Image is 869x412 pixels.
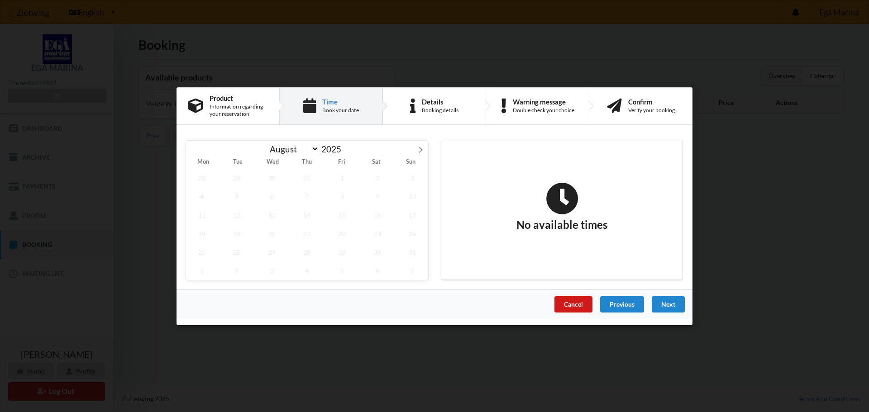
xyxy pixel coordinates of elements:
[396,261,428,279] span: September 7, 2025
[326,261,358,279] span: September 5, 2025
[554,296,592,312] div: Cancel
[362,224,393,242] span: August 23, 2025
[291,224,323,242] span: August 21, 2025
[186,205,218,224] span: August 11, 2025
[221,205,253,224] span: August 12, 2025
[186,168,218,187] span: July 28, 2025
[396,168,428,187] span: August 3, 2025
[186,224,218,242] span: August 18, 2025
[422,98,458,105] div: Details
[513,98,574,105] div: Warning message
[362,261,393,279] span: September 6, 2025
[266,143,319,155] select: Month
[319,144,349,154] input: Year
[221,261,253,279] span: September 2, 2025
[396,205,428,224] span: August 17, 2025
[221,224,253,242] span: August 19, 2025
[394,159,428,165] span: Sun
[186,261,218,279] span: September 1, 2025
[362,242,393,261] span: August 30, 2025
[359,159,393,165] span: Sat
[221,168,253,187] span: July 29, 2025
[291,205,323,224] span: August 14, 2025
[326,205,358,224] span: August 15, 2025
[256,261,288,279] span: September 3, 2025
[396,242,428,261] span: August 31, 2025
[628,107,675,114] div: Verify your booking
[291,187,323,205] span: August 7, 2025
[326,242,358,261] span: August 29, 2025
[326,224,358,242] span: August 22, 2025
[220,159,255,165] span: Tue
[186,159,220,165] span: Mon
[362,187,393,205] span: August 9, 2025
[326,187,358,205] span: August 8, 2025
[362,168,393,187] span: August 2, 2025
[256,205,288,224] span: August 13, 2025
[256,242,288,261] span: August 27, 2025
[256,187,288,205] span: August 6, 2025
[221,187,253,205] span: August 5, 2025
[291,242,323,261] span: August 28, 2025
[255,159,290,165] span: Wed
[516,182,607,232] h2: No available times
[186,242,218,261] span: August 25, 2025
[628,98,675,105] div: Confirm
[326,168,358,187] span: August 1, 2025
[291,168,323,187] span: July 31, 2025
[256,168,288,187] span: July 30, 2025
[652,296,685,312] div: Next
[600,296,644,312] div: Previous
[210,103,267,118] div: Information regarding your reservation
[513,107,574,114] div: Double check your choice
[221,242,253,261] span: August 26, 2025
[396,224,428,242] span: August 24, 2025
[322,98,359,105] div: Time
[396,187,428,205] span: August 10, 2025
[290,159,324,165] span: Thu
[362,205,393,224] span: August 16, 2025
[422,107,458,114] div: Booking details
[322,107,359,114] div: Book your date
[291,261,323,279] span: September 4, 2025
[210,94,267,101] div: Product
[325,159,359,165] span: Fri
[256,224,288,242] span: August 20, 2025
[186,187,218,205] span: August 4, 2025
